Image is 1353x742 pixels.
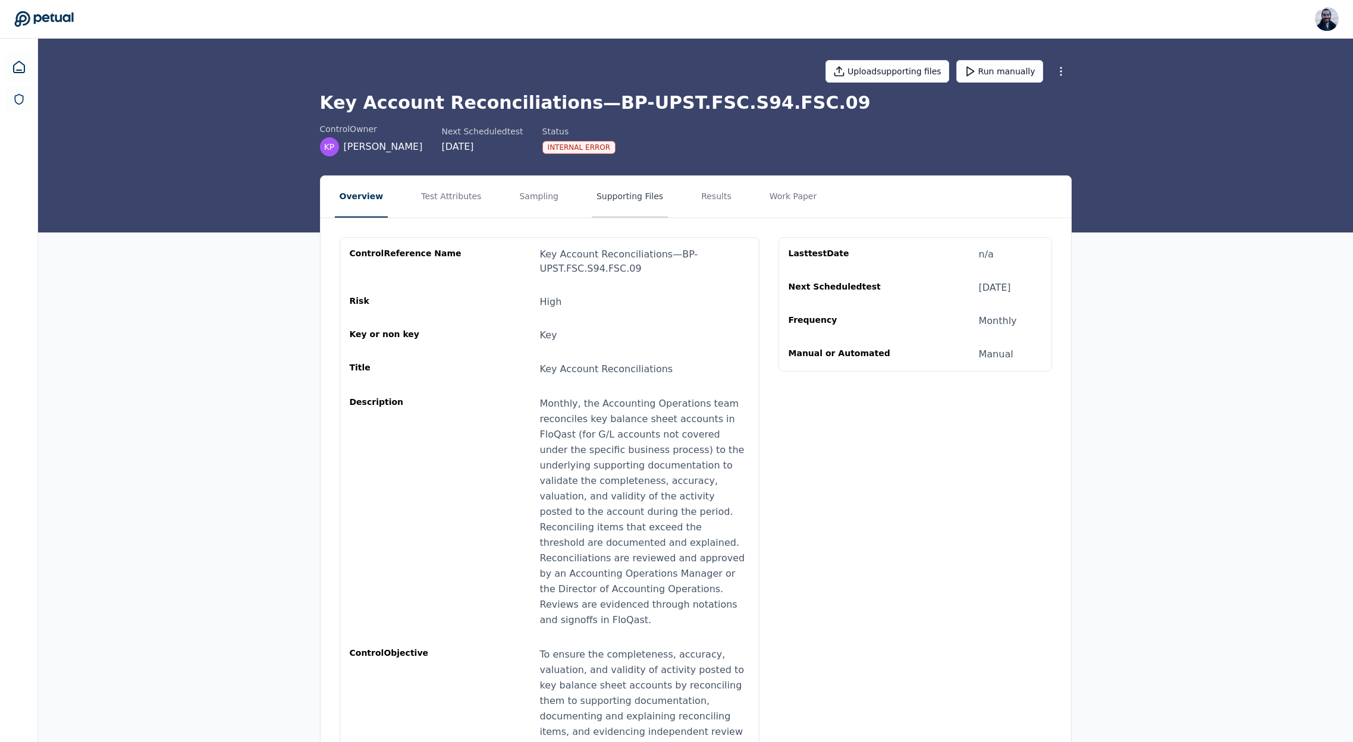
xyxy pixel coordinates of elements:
[320,123,423,135] div: control Owner
[1315,7,1339,31] img: Roberto Fernandez
[979,314,1017,328] div: Monthly
[789,247,903,262] div: Last test Date
[542,141,616,154] div: Internal Error
[979,281,1011,295] div: [DATE]
[825,60,949,83] button: Uploadsupporting files
[335,176,388,218] button: Overview
[789,347,903,361] div: Manual or Automated
[1050,61,1072,82] button: More Options
[789,281,903,295] div: Next Scheduled test
[789,314,903,328] div: Frequency
[441,140,523,154] div: [DATE]
[324,141,335,153] span: KP
[540,363,673,375] span: Key Account Reconciliations
[542,125,616,137] div: Status
[592,176,668,218] button: Supporting Files
[350,396,464,628] div: Description
[14,11,74,27] a: Go to Dashboard
[441,125,523,137] div: Next Scheduled test
[696,176,736,218] button: Results
[979,347,1013,361] div: Manual
[6,86,32,112] a: SOC 1 Reports
[320,92,1072,114] h1: Key Account Reconciliations — BP-UPST.FSC.S94.FSC.09
[765,176,822,218] button: Work Paper
[321,176,1071,218] nav: Tabs
[979,247,994,262] div: n/a
[416,176,486,218] button: Test Attributes
[344,140,423,154] span: [PERSON_NAME]
[350,328,464,342] div: Key or non key
[350,295,464,309] div: Risk
[5,53,33,81] a: Dashboard
[540,295,562,309] div: High
[540,247,749,276] div: Key Account Reconciliations — BP-UPST.FSC.S94.FSC.09
[514,176,563,218] button: Sampling
[540,328,557,342] div: Key
[350,361,464,377] div: Title
[350,247,464,276] div: control Reference Name
[956,60,1043,83] button: Run manually
[540,396,749,628] div: Monthly, the Accounting Operations team reconciles key balance sheet accounts in FloQast (for G/L...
